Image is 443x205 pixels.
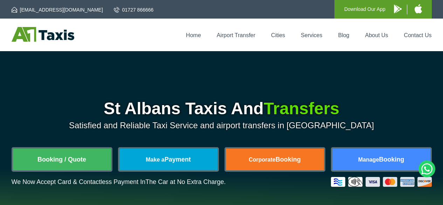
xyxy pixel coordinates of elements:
a: About Us [365,32,388,38]
a: Airport Transfer [217,32,255,38]
a: Cities [271,32,285,38]
a: Home [186,32,201,38]
a: Contact Us [404,32,431,38]
span: The Car at No Extra Charge. [145,178,226,185]
a: Services [301,32,322,38]
span: Transfers [264,99,339,118]
p: Satisfied and Reliable Taxi Service and airport transfers in [GEOGRAPHIC_DATA] [12,121,432,130]
a: [EMAIL_ADDRESS][DOMAIN_NAME] [12,6,103,13]
p: Download Our App [344,5,386,14]
img: Credit And Debit Cards [331,177,432,187]
a: Make aPayment [119,149,217,170]
span: Make a [146,157,164,163]
a: Booking / Quote [13,149,111,170]
span: Manage [358,157,379,163]
h1: St Albans Taxis And [12,100,432,117]
img: A1 Taxis Android App [394,5,402,13]
a: ManageBooking [332,149,430,170]
span: Corporate [249,157,275,163]
a: 01727 866666 [114,6,154,13]
p: We Now Accept Card & Contactless Payment In [12,178,226,186]
a: Blog [338,32,349,38]
img: A1 Taxis iPhone App [415,4,422,13]
a: CorporateBooking [226,149,324,170]
img: A1 Taxis St Albans LTD [12,27,74,42]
